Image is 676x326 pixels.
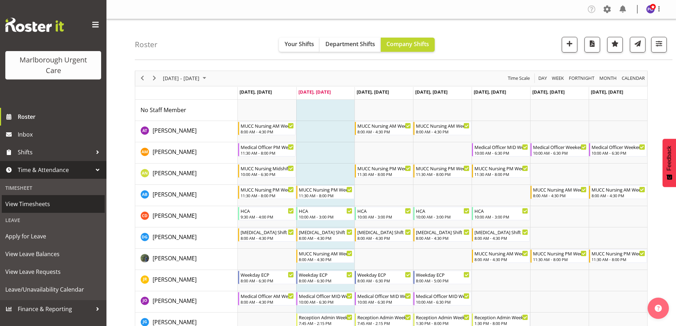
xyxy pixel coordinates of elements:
[296,271,354,284] div: Jacinta Rangi"s event - Weekday ECP Begin From Tuesday, September 30, 2025 at 8:00:00 AM GMT+13:0...
[533,150,587,156] div: 10:00 AM - 6:30 PM
[5,199,101,209] span: View Timesheets
[416,214,469,220] div: 10:00 AM - 3:00 PM
[568,74,596,83] button: Fortnight
[357,235,411,241] div: 8:00 AM - 4:30 PM
[299,314,352,321] div: Reception Admin Weekday AM
[299,207,352,214] div: HCA
[153,254,197,262] span: [PERSON_NAME]
[533,193,587,198] div: 8:00 AM - 4:30 PM
[241,235,294,241] div: 8:00 AM - 4:30 PM
[135,227,238,249] td: Deo Garingalao resource
[153,148,197,156] a: [PERSON_NAME]
[238,122,296,135] div: Agnes Tyson"s event - MUCC Nursing AM Weekday Begin From Monday, September 29, 2025 at 8:00:00 AM...
[415,89,447,95] span: [DATE], [DATE]
[241,214,294,220] div: 9:30 AM - 4:00 PM
[357,207,411,214] div: HCA
[357,89,389,95] span: [DATE], [DATE]
[2,263,105,281] a: View Leave Requests
[531,186,588,199] div: Andrew Brooks"s event - MUCC Nursing AM Weekends Begin From Saturday, October 4, 2025 at 8:00:00 ...
[562,37,577,53] button: Add a new shift
[299,320,352,326] div: 7:45 AM - 2:15 PM
[241,186,294,193] div: MUCC Nursing PM Weekday
[18,165,92,175] span: Time & Attendance
[592,143,645,150] div: Medical Officer Weekends
[2,181,105,195] div: Timesheet
[2,195,105,213] a: View Timesheets
[241,271,294,278] div: Weekday ECP
[357,320,411,326] div: 7:45 AM - 2:15 PM
[416,278,469,283] div: 8:00 AM - 5:00 PM
[162,74,200,83] span: [DATE] - [DATE]
[386,40,429,48] span: Company Shifts
[296,207,354,220] div: Cordelia Davies"s event - HCA Begin From Tuesday, September 30, 2025 at 10:00:00 AM GMT+13:00 End...
[474,314,528,321] div: Reception Admin Weekday PM
[153,127,197,134] span: [PERSON_NAME]
[153,318,197,326] span: [PERSON_NAME]
[241,129,294,134] div: 8:00 AM - 4:30 PM
[153,190,197,199] a: [PERSON_NAME]
[136,71,148,86] div: previous period
[18,111,103,122] span: Roster
[357,228,411,236] div: [MEDICAL_DATA] Shift
[135,185,238,206] td: Andrew Brooks resource
[241,299,294,305] div: 8:00 AM - 4:30 PM
[416,314,469,321] div: Reception Admin Weekday PM
[592,250,645,257] div: MUCC Nursing PM Weekends
[299,250,352,257] div: MUCC Nursing AM Weekday
[135,142,238,164] td: Alexandra Madigan resource
[357,165,411,172] div: MUCC Nursing PM Weekday
[12,55,94,76] div: Marlborough Urgent Care
[138,74,147,83] button: Previous
[589,249,647,263] div: Gloria Varghese"s event - MUCC Nursing PM Weekends Begin From Sunday, October 5, 2025 at 11:30:00...
[241,278,294,283] div: 8:00 AM - 6:30 PM
[537,74,548,83] button: Timeline Day
[135,249,238,270] td: Gloria Varghese resource
[5,18,64,32] img: Rosterit website logo
[299,292,352,299] div: Medical Officer MID Weekday
[589,143,647,156] div: Alexandra Madigan"s event - Medical Officer Weekends Begin From Sunday, October 5, 2025 at 10:00:...
[472,164,530,178] div: Alysia Newman-Woods"s event - MUCC Nursing PM Weekday Begin From Friday, October 3, 2025 at 11:30...
[533,186,587,193] div: MUCC Nursing AM Weekends
[416,299,469,305] div: 10:00 AM - 6:30 PM
[607,37,623,53] button: Highlight an important date within the roster.
[416,292,469,299] div: Medical Officer MID Weekday
[472,207,530,220] div: Cordelia Davies"s event - HCA Begin From Friday, October 3, 2025 at 10:00:00 AM GMT+13:00 Ends At...
[296,228,354,242] div: Deo Garingalao"s event - Haemodialysis Shift Begin From Tuesday, September 30, 2025 at 8:00:00 AM...
[135,100,238,121] td: No Staff Member resource
[413,164,471,178] div: Alysia Newman-Woods"s event - MUCC Nursing PM Weekday Begin From Thursday, October 2, 2025 at 11:...
[589,186,647,199] div: Andrew Brooks"s event - MUCC Nursing AM Weekends Begin From Sunday, October 5, 2025 at 8:00:00 AM...
[238,186,296,199] div: Andrew Brooks"s event - MUCC Nursing PM Weekday Begin From Monday, September 29, 2025 at 11:30:00...
[599,74,617,83] span: Month
[355,122,413,135] div: Agnes Tyson"s event - MUCC Nursing AM Weekday Begin From Wednesday, October 1, 2025 at 8:00:00 AM...
[241,143,294,150] div: Medical Officer PM Weekday
[474,320,528,326] div: 1:30 PM - 8:00 PM
[592,150,645,156] div: 10:00 AM - 6:30 PM
[381,38,435,52] button: Company Shifts
[18,147,92,158] span: Shifts
[474,165,528,172] div: MUCC Nursing PM Weekday
[153,190,197,198] span: [PERSON_NAME]
[413,122,471,135] div: Agnes Tyson"s event - MUCC Nursing AM Weekday Begin From Thursday, October 2, 2025 at 8:00:00 AM ...
[296,186,354,199] div: Andrew Brooks"s event - MUCC Nursing PM Weekday Begin From Tuesday, September 30, 2025 at 11:30:0...
[474,171,528,177] div: 11:30 AM - 8:00 PM
[592,193,645,198] div: 8:00 AM - 4:30 PM
[241,150,294,156] div: 11:30 AM - 8:00 PM
[238,228,296,242] div: Deo Garingalao"s event - Haemodialysis Shift Begin From Monday, September 29, 2025 at 8:00:00 AM ...
[18,129,103,140] span: Inbox
[320,38,381,52] button: Department Shifts
[153,169,197,177] a: [PERSON_NAME]
[472,228,530,242] div: Deo Garingalao"s event - Haemodialysis Shift Begin From Friday, October 3, 2025 at 8:00:00 AM GMT...
[298,89,331,95] span: [DATE], [DATE]
[238,164,296,178] div: Alysia Newman-Woods"s event - MUCC Nursing Midshift Begin From Monday, September 29, 2025 at 10:0...
[357,314,411,321] div: Reception Admin Weekday AM
[474,228,528,236] div: [MEDICAL_DATA] Shift
[141,106,186,114] span: No Staff Member
[241,165,294,172] div: MUCC Nursing Midshift
[584,37,600,53] button: Download a PDF of the roster according to the set date range.
[241,228,294,236] div: [MEDICAL_DATA] Shift
[413,292,471,305] div: Jenny O'Donnell"s event - Medical Officer MID Weekday Begin From Thursday, October 2, 2025 at 10:...
[153,276,197,283] span: [PERSON_NAME]
[135,40,158,49] h4: Roster
[416,122,469,129] div: MUCC Nursing AM Weekday
[357,292,411,299] div: Medical Officer MID Weekday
